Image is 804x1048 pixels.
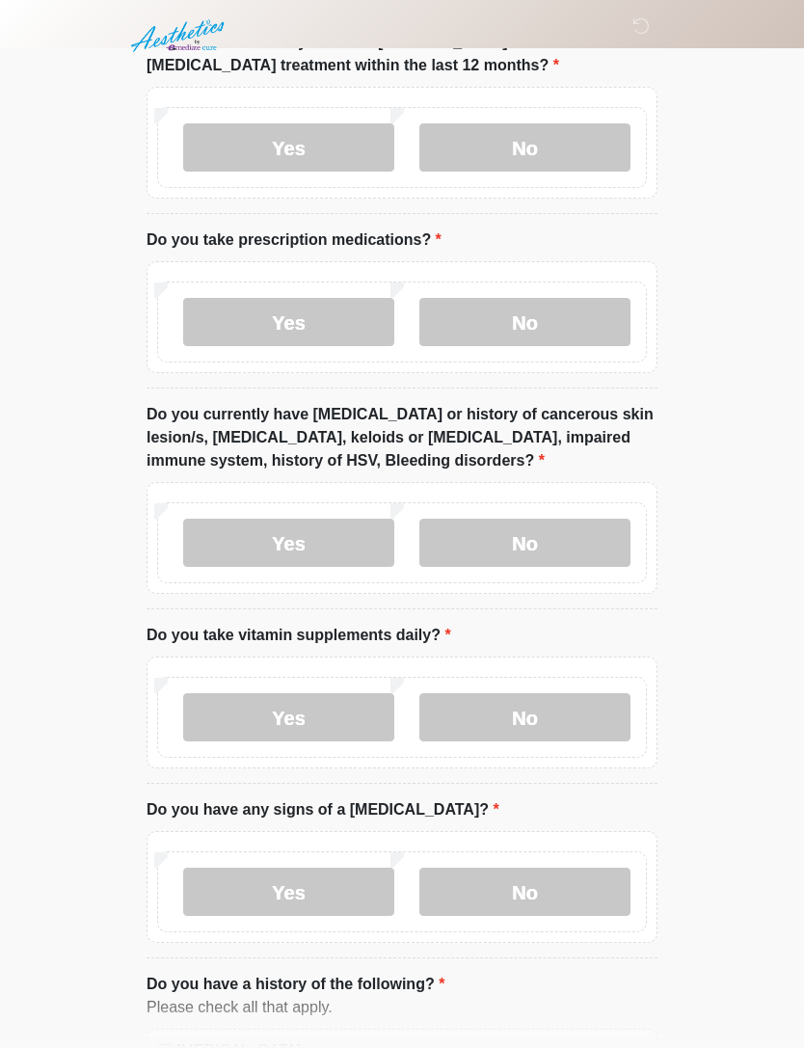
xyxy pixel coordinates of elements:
[419,520,630,568] label: No
[183,869,394,917] label: Yes
[147,229,442,253] label: Do you take prescription medications?
[419,124,630,173] label: No
[419,299,630,347] label: No
[147,974,444,997] label: Do you have a history of the following?
[183,520,394,568] label: Yes
[183,694,394,742] label: Yes
[419,869,630,917] label: No
[127,14,232,59] img: Aesthetics by Emediate Cure Logo
[147,799,499,822] label: Do you have any signs of a [MEDICAL_DATA]?
[419,694,630,742] label: No
[183,299,394,347] label: Yes
[147,997,657,1020] div: Please check all that apply.
[147,404,657,473] label: Do you currently have [MEDICAL_DATA] or history of cancerous skin lesion/s, [MEDICAL_DATA], keloi...
[183,124,394,173] label: Yes
[147,625,451,648] label: Do you take vitamin supplements daily?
